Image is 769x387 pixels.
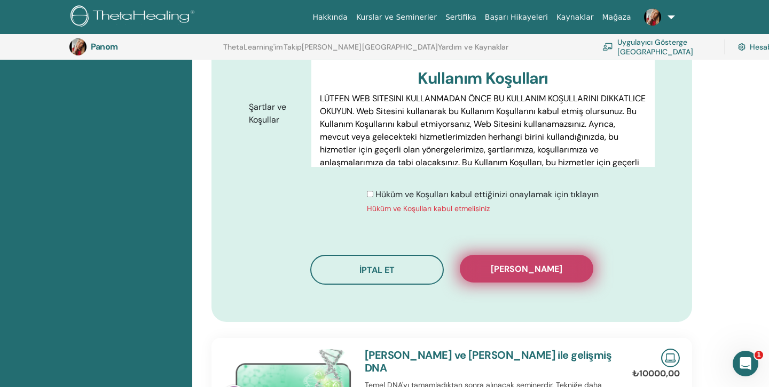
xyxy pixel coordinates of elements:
[365,348,611,375] a: [PERSON_NAME] ve [PERSON_NAME] ile gelişmiş DNA
[91,42,198,52] h3: Panom
[302,43,362,60] a: [PERSON_NAME]
[738,42,746,52] img: cog.svg
[438,43,508,60] a: Yardım ve Kaynaklar
[284,43,302,60] a: Takip
[632,367,680,380] p: ₺10000,00
[598,7,635,27] a: Mağaza
[481,7,552,27] a: Başarı Hikayeleri
[491,263,562,275] span: [PERSON_NAME]
[460,255,593,283] button: [PERSON_NAME]
[69,38,87,55] img: default.jpg
[755,351,763,359] span: 1
[375,189,599,200] span: Hüküm ve Koşulları kabul ettiğinizi onaylamak için tıklayın
[359,264,395,276] span: İPTAL ET
[644,9,661,26] img: default.jpg
[70,5,198,29] img: logo.png
[441,7,481,27] a: Sertifika
[241,97,311,130] label: Şartlar ve Koşullar
[367,203,599,214] div: Hüküm ve Koşulları kabul etmelisiniz
[320,69,646,88] h3: Kullanım Koşulları
[661,349,680,367] img: Canlı Çevrimiçi Seminer
[223,43,283,60] a: ThetaLearning'im
[733,351,758,376] iframe: İnterkom canlı sohbet
[320,92,646,195] p: LÜTFEN WEB SITESINI KULLANMADAN ÖNCE BU KULLANIM KOŞULLARINI DIKKATLICE OKUYUN. Web Sitesini kull...
[362,43,438,60] a: [GEOGRAPHIC_DATA]
[602,35,712,59] a: Uygulayıcı Gösterge [GEOGRAPHIC_DATA]
[552,7,598,27] a: Kaynaklar
[352,7,441,27] a: Kurslar ve Seminerler
[310,255,444,285] button: İPTAL ET
[602,43,613,51] img: chalkboard-teacher.svg
[308,7,352,27] a: Hakkında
